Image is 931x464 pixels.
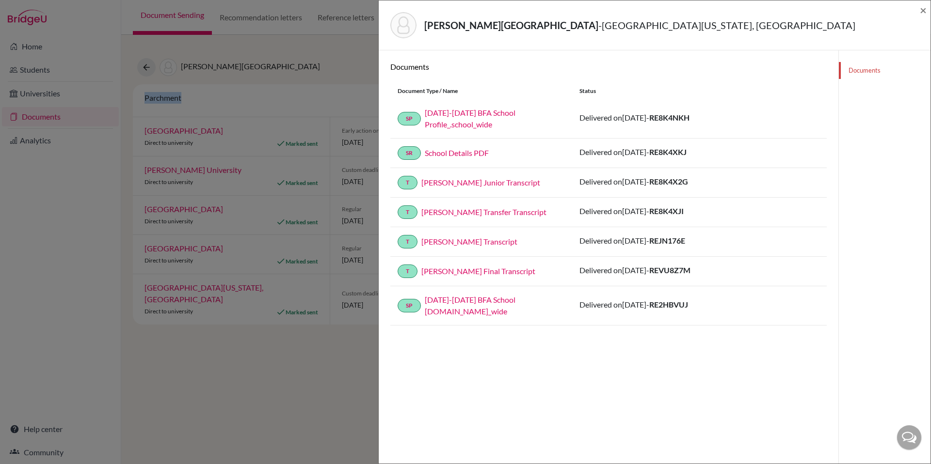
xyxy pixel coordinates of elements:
[579,205,684,217] p: Delivered on
[839,62,931,79] a: Documents
[398,235,417,248] a: T
[649,113,690,122] strong: RE8K4NKH
[622,206,646,216] span: [DATE]
[398,299,421,312] a: SP
[646,265,690,275] span: -
[646,236,685,245] span: -
[398,205,417,219] a: T
[646,147,687,156] span: -
[579,112,690,124] p: Delivered on
[22,7,42,15] span: Help
[390,62,827,71] h6: Documents
[421,207,546,217] a: [PERSON_NAME] Transfer Transcript
[421,237,517,246] a: [PERSON_NAME] Transcript
[579,176,688,187] p: Delivered on
[579,146,687,158] p: Delivered on
[646,113,690,122] span: -
[572,87,827,95] div: Status
[646,206,684,216] span: -
[425,108,515,129] a: [DATE]-[DATE] BFA School Profile_.school_wide
[649,236,685,245] strong: REJN176E
[398,264,417,278] a: T
[622,113,646,122] span: [DATE]
[579,264,690,276] p: Delivered on
[421,178,540,187] a: [PERSON_NAME] Junior Transcript
[398,176,417,189] a: T
[646,177,688,186] span: -
[579,299,688,310] p: Delivered on
[425,295,515,316] a: [DATE]-[DATE] BFA School [DOMAIN_NAME]_wide
[421,266,535,276] a: [PERSON_NAME] Final Transcript
[649,206,684,216] strong: RE8K4XJI
[425,148,489,157] a: School Details PDF
[622,236,646,245] span: [DATE]
[649,147,687,156] strong: RE8K4XKJ
[920,3,927,17] span: ×
[649,265,690,275] strong: REVU8Z7M
[622,147,646,156] span: [DATE]
[646,300,688,309] span: -
[398,146,421,160] a: SR
[622,177,646,186] span: [DATE]
[622,265,646,275] span: [DATE]
[920,4,927,16] button: Close
[398,112,421,125] a: SP
[390,87,572,95] div: Document Type / Name
[424,19,598,31] strong: [PERSON_NAME][GEOGRAPHIC_DATA]
[598,19,855,31] span: - [GEOGRAPHIC_DATA][US_STATE], [GEOGRAPHIC_DATA]
[649,300,688,309] strong: RE2HBVUJ
[579,235,685,247] p: Delivered on
[649,177,688,186] strong: RE8K4X2G
[622,300,646,309] span: [DATE]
